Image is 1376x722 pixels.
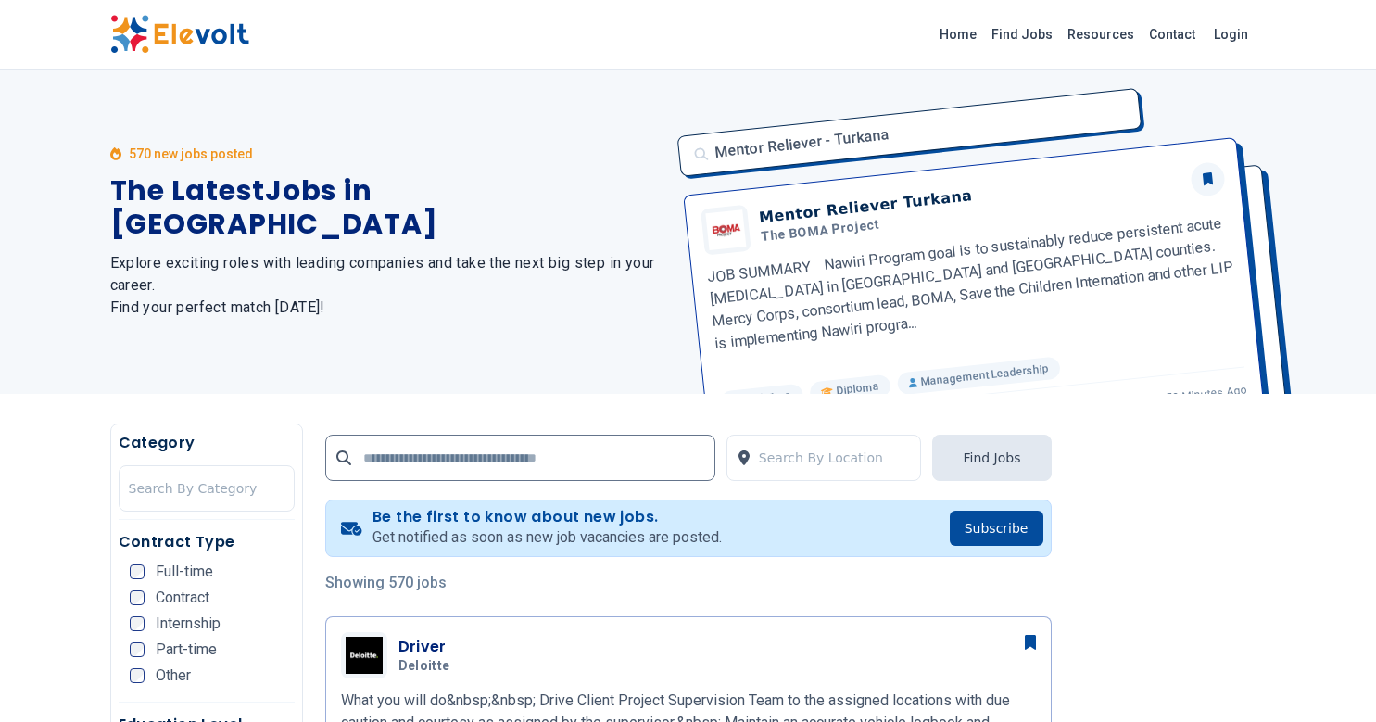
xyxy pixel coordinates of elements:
p: Get notified as soon as new job vacancies are posted. [372,526,722,549]
a: Find Jobs [984,19,1060,49]
input: Contract [130,590,145,605]
span: Part-time [156,642,217,657]
span: Full-time [156,564,213,579]
a: Home [932,19,984,49]
a: Login [1203,16,1259,53]
button: Find Jobs [932,435,1051,481]
p: 570 new jobs posted [129,145,253,163]
h5: Category [119,432,295,454]
img: Elevolt [110,15,249,54]
h4: Be the first to know about new jobs. [372,508,722,526]
input: Other [130,668,145,683]
a: Contact [1142,19,1203,49]
span: Deloitte [398,658,450,675]
input: Internship [130,616,145,631]
img: Deloitte [346,637,383,674]
input: Full-time [130,564,145,579]
p: Showing 570 jobs [325,572,1052,594]
h1: The Latest Jobs in [GEOGRAPHIC_DATA] [110,174,666,241]
a: Resources [1060,19,1142,49]
span: Internship [156,616,221,631]
button: Subscribe [950,511,1043,546]
span: Contract [156,590,209,605]
h2: Explore exciting roles with leading companies and take the next big step in your career. Find you... [110,252,666,319]
h5: Contract Type [119,531,295,553]
input: Part-time [130,642,145,657]
span: Other [156,668,191,683]
h3: Driver [398,636,458,658]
